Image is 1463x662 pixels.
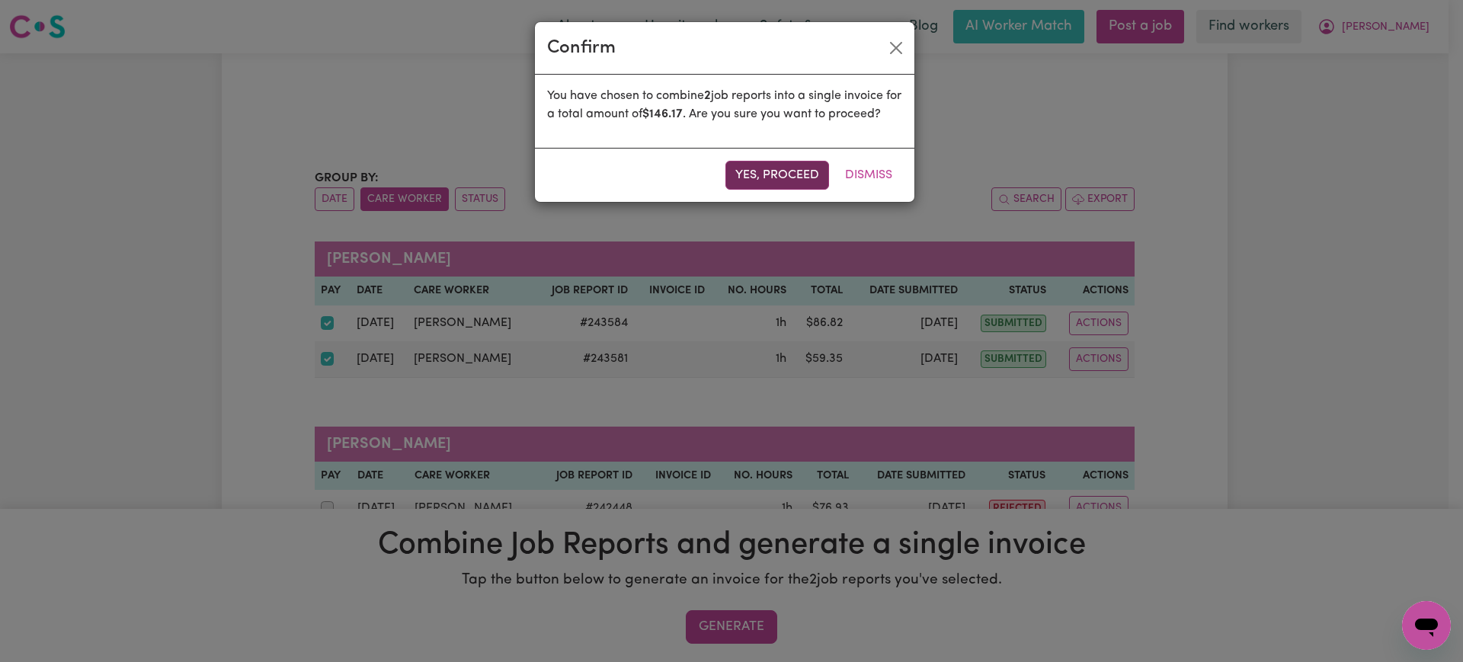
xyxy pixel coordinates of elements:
span: You have chosen to combine job reports into a single invoice for a total amount of . Are you sure... [547,90,901,120]
button: Dismiss [835,161,902,190]
b: $ 146.17 [642,108,683,120]
div: Confirm [547,34,616,62]
button: Close [884,36,908,60]
b: 2 [704,90,711,102]
button: Yes, proceed [725,161,829,190]
iframe: Button to launch messaging window [1402,601,1451,650]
